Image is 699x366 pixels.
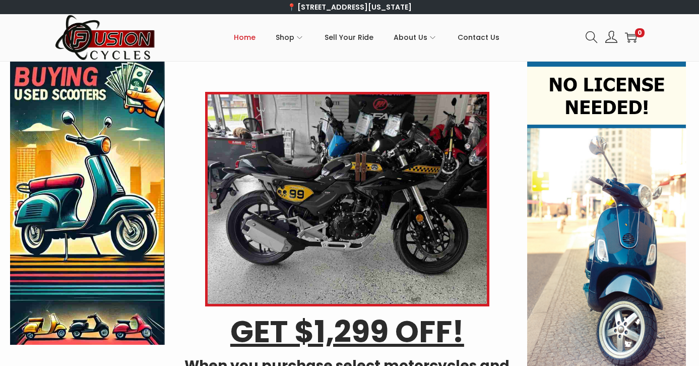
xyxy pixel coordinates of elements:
span: Sell Your Ride [325,25,373,50]
a: 📍 [STREET_ADDRESS][US_STATE] [287,2,412,12]
a: Sell Your Ride [325,15,373,60]
span: About Us [394,25,427,50]
a: Contact Us [458,15,499,60]
img: Woostify retina logo [55,14,156,61]
u: GET $1,299 OFF! [230,310,464,353]
a: 0 [625,31,637,43]
span: Contact Us [458,25,499,50]
a: Home [234,15,256,60]
a: About Us [394,15,437,60]
nav: Primary navigation [156,15,578,60]
span: Home [234,25,256,50]
a: Shop [276,15,304,60]
span: Shop [276,25,294,50]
